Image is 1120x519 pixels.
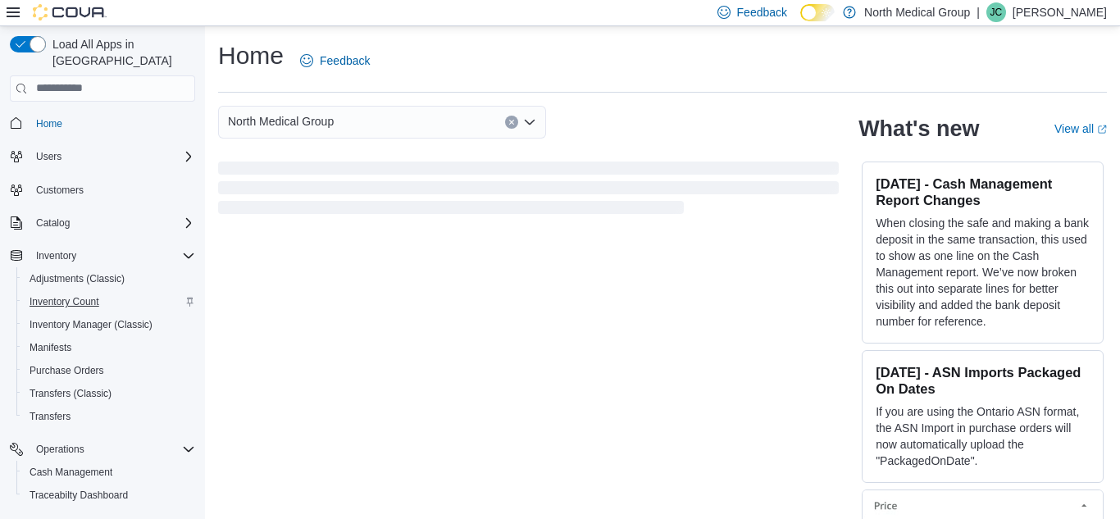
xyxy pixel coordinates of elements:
[30,213,76,233] button: Catalog
[16,359,202,382] button: Purchase Orders
[23,269,131,289] a: Adjustments (Classic)
[16,313,202,336] button: Inventory Manager (Classic)
[16,461,202,484] button: Cash Management
[30,246,83,266] button: Inventory
[30,439,91,459] button: Operations
[218,39,284,72] h1: Home
[36,184,84,197] span: Customers
[3,244,202,267] button: Inventory
[23,315,159,335] a: Inventory Manager (Classic)
[30,180,90,200] a: Customers
[30,387,112,400] span: Transfers (Classic)
[800,4,835,21] input: Dark Mode
[800,21,801,22] span: Dark Mode
[23,462,119,482] a: Cash Management
[23,384,118,403] a: Transfers (Classic)
[16,405,202,428] button: Transfers
[30,272,125,285] span: Adjustments (Classic)
[23,384,195,403] span: Transfers (Classic)
[23,292,106,312] a: Inventory Count
[36,117,62,130] span: Home
[218,165,839,217] span: Loading
[30,180,195,200] span: Customers
[3,145,202,168] button: Users
[858,116,979,142] h2: What's new
[23,361,111,380] a: Purchase Orders
[33,4,107,20] img: Cova
[30,318,153,331] span: Inventory Manager (Classic)
[23,315,195,335] span: Inventory Manager (Classic)
[876,364,1090,397] h3: [DATE] - ASN Imports Packaged On Dates
[294,44,376,77] a: Feedback
[23,269,195,289] span: Adjustments (Classic)
[505,116,518,129] button: Clear input
[990,2,1003,22] span: JC
[36,249,76,262] span: Inventory
[16,382,202,405] button: Transfers (Classic)
[30,213,195,233] span: Catalog
[23,485,134,505] a: Traceabilty Dashboard
[30,113,195,134] span: Home
[30,147,195,166] span: Users
[228,112,334,131] span: North Medical Group
[23,485,195,505] span: Traceabilty Dashboard
[30,489,128,502] span: Traceabilty Dashboard
[876,215,1090,330] p: When closing the safe and making a bank deposit in the same transaction, this used to show as one...
[23,338,195,357] span: Manifests
[1013,2,1107,22] p: [PERSON_NAME]
[3,112,202,135] button: Home
[36,443,84,456] span: Operations
[23,407,195,426] span: Transfers
[16,267,202,290] button: Adjustments (Classic)
[16,290,202,313] button: Inventory Count
[30,364,104,377] span: Purchase Orders
[876,403,1090,469] p: If you are using the Ontario ASN format, the ASN Import in purchase orders will now automatically...
[23,407,77,426] a: Transfers
[16,336,202,359] button: Manifests
[30,147,68,166] button: Users
[30,439,195,459] span: Operations
[16,484,202,507] button: Traceabilty Dashboard
[36,150,61,163] span: Users
[320,52,370,69] span: Feedback
[1054,122,1107,135] a: View allExternal link
[30,466,112,479] span: Cash Management
[523,116,536,129] button: Open list of options
[23,338,78,357] a: Manifests
[36,216,70,230] span: Catalog
[23,361,195,380] span: Purchase Orders
[3,212,202,234] button: Catalog
[23,462,195,482] span: Cash Management
[986,2,1006,22] div: John Clark
[30,410,71,423] span: Transfers
[30,341,71,354] span: Manifests
[23,292,195,312] span: Inventory Count
[30,246,195,266] span: Inventory
[1097,125,1107,134] svg: External link
[3,438,202,461] button: Operations
[864,2,970,22] p: North Medical Group
[30,114,69,134] a: Home
[46,36,195,69] span: Load All Apps in [GEOGRAPHIC_DATA]
[30,295,99,308] span: Inventory Count
[3,178,202,202] button: Customers
[876,175,1090,208] h3: [DATE] - Cash Management Report Changes
[737,4,787,20] span: Feedback
[977,2,980,22] p: |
